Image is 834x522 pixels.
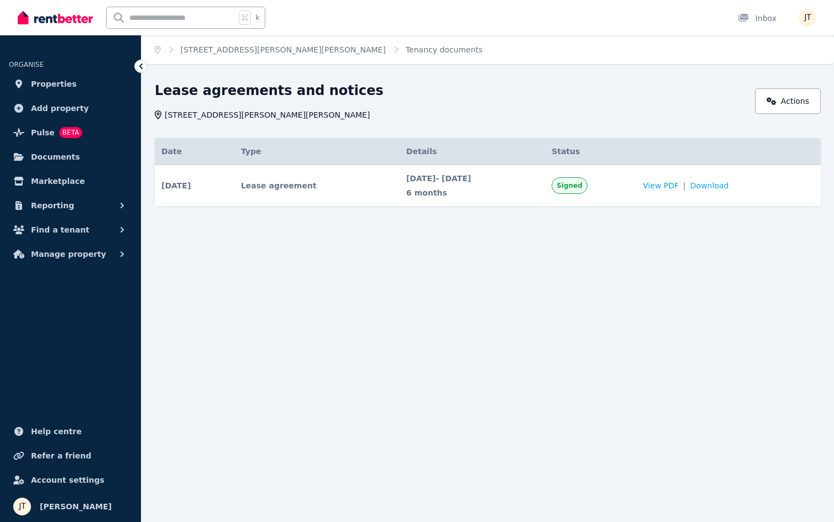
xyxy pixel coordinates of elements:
a: Help centre [9,420,132,442]
span: ORGANISE [9,61,44,68]
a: Account settings [9,469,132,491]
span: Help centre [31,425,82,438]
span: Documents [31,150,80,164]
a: Add property [9,97,132,119]
div: Inbox [738,13,777,24]
span: Signed [557,181,583,190]
a: PulseBETA [9,122,132,144]
span: Reporting [31,199,74,212]
span: Refer a friend [31,449,91,462]
span: Manage property [31,247,106,261]
span: [DATE] [161,180,191,191]
span: Find a tenant [31,223,90,236]
th: Details [400,138,545,165]
a: Documents [9,146,132,168]
th: Status [545,138,636,165]
span: 6 months [406,187,538,198]
th: Type [234,138,400,165]
a: Actions [755,88,821,114]
img: Jamie Taylor [13,498,31,515]
span: Pulse [31,126,55,139]
a: Refer a friend [9,445,132,467]
span: k [255,13,259,22]
a: Properties [9,73,132,95]
img: Jamie Taylor [799,9,816,27]
nav: Breadcrumb [141,35,496,64]
th: Date [155,138,234,165]
a: [STREET_ADDRESS][PERSON_NAME][PERSON_NAME] [181,45,386,54]
span: Properties [31,77,77,91]
img: RentBetter [18,9,93,26]
span: Add property [31,102,89,115]
button: Manage property [9,243,132,265]
button: Find a tenant [9,219,132,241]
button: Reporting [9,194,132,217]
span: [PERSON_NAME] [40,500,112,513]
td: Lease agreement [234,165,400,207]
span: Download [690,180,729,191]
span: BETA [59,127,82,138]
span: Marketplace [31,175,85,188]
span: View PDF [643,180,679,191]
span: [STREET_ADDRESS][PERSON_NAME][PERSON_NAME] [165,109,370,120]
span: | [683,180,686,191]
span: Tenancy documents [406,44,482,55]
span: Account settings [31,473,104,487]
span: [DATE] - [DATE] [406,173,538,184]
h1: Lease agreements and notices [155,82,384,99]
a: Marketplace [9,170,132,192]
